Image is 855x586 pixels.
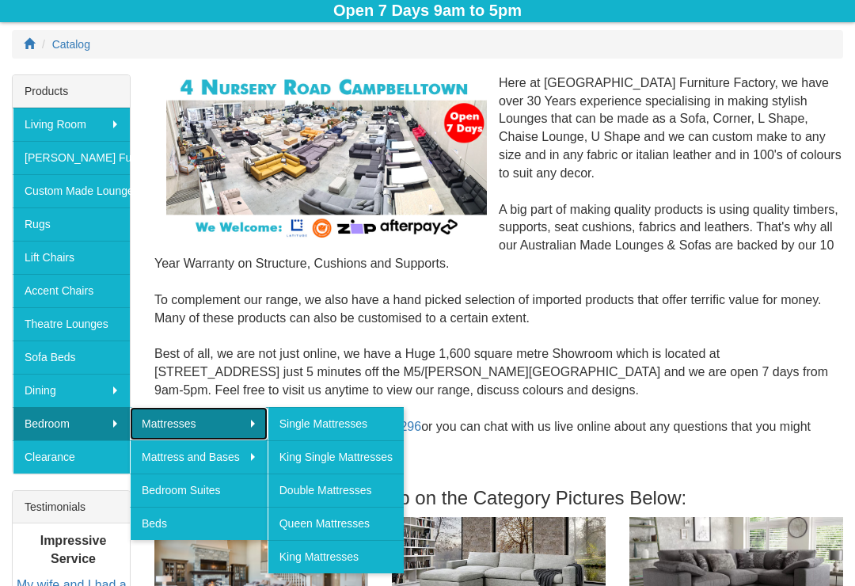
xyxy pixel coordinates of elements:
a: Mattress and Bases [130,440,268,474]
h3: Click or Tap on the Category Pictures Below: [154,488,843,508]
a: Catalog [52,38,90,51]
a: Bedroom Suites [130,474,268,507]
img: Corner Modular Lounges [166,74,487,242]
b: Impressive Service [40,534,107,565]
a: [PERSON_NAME] Furniture [13,141,130,174]
a: Accent Chairs [13,274,130,307]
div: Testimonials [13,491,130,523]
a: Dining [13,374,130,407]
a: Single Mattresses [268,407,404,440]
div: Here at [GEOGRAPHIC_DATA] Furniture Factory, we have over 30 Years experience specialising in mak... [154,74,843,473]
a: Custom Made Lounges [13,174,130,207]
a: Double Mattresses [268,474,404,507]
a: Bedroom [13,407,130,440]
a: Living Room [13,108,130,141]
a: Mattresses [130,407,268,440]
a: Sofa Beds [13,341,130,374]
a: King Single Mattresses [268,440,404,474]
a: King Mattresses [268,540,404,573]
a: Queen Mattresses [268,507,404,540]
a: Beds [130,507,268,540]
a: Theatre Lounges [13,307,130,341]
div: Products [13,75,130,108]
a: Clearance [13,440,130,474]
a: Lift Chairs [13,241,130,274]
a: Rugs [13,207,130,241]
